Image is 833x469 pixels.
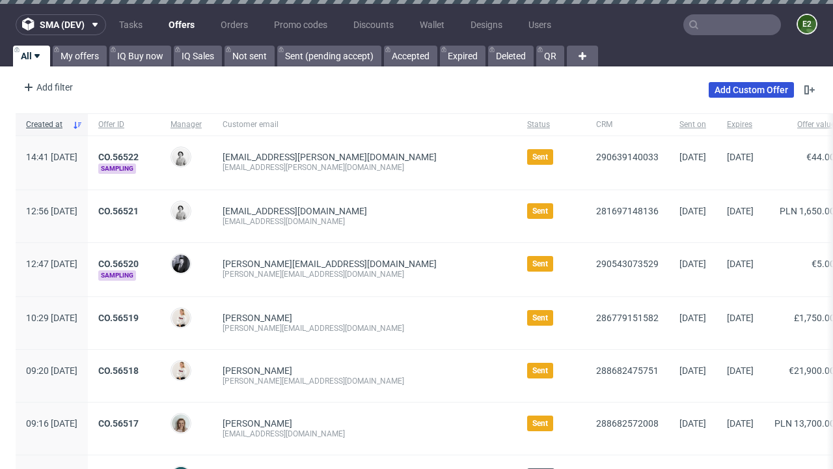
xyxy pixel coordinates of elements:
[727,418,754,429] span: [DATE]
[98,119,150,130] span: Offer ID
[98,365,139,376] a: CO.56518
[171,119,202,130] span: Manager
[679,259,706,269] span: [DATE]
[679,418,706,429] span: [DATE]
[223,259,437,269] span: [PERSON_NAME][EMAIL_ADDRESS][DOMAIN_NAME]
[13,46,50,66] a: All
[111,14,150,35] a: Tasks
[596,365,659,376] a: 288682475751
[532,259,548,269] span: Sent
[98,206,139,216] a: CO.56521
[225,46,275,66] a: Not sent
[412,14,452,35] a: Wallet
[223,418,292,429] a: [PERSON_NAME]
[109,46,171,66] a: IQ Buy now
[161,14,202,35] a: Offers
[532,152,548,162] span: Sent
[172,414,190,433] img: Monika Poźniak
[223,365,292,376] a: [PERSON_NAME]
[727,313,754,323] span: [DATE]
[223,323,506,334] div: [PERSON_NAME][EMAIL_ADDRESS][DOMAIN_NAME]
[223,152,437,162] span: [EMAIL_ADDRESS][PERSON_NAME][DOMAIN_NAME]
[679,313,706,323] span: [DATE]
[346,14,402,35] a: Discounts
[223,119,506,130] span: Customer email
[172,362,190,380] img: Mari Fok
[98,313,139,323] a: CO.56519
[596,152,659,162] a: 290639140033
[26,259,77,269] span: 12:47 [DATE]
[596,259,659,269] a: 290543073529
[26,152,77,162] span: 14:41 [DATE]
[727,152,754,162] span: [DATE]
[174,46,222,66] a: IQ Sales
[26,418,77,429] span: 09:16 [DATE]
[536,46,564,66] a: QR
[798,15,816,33] figcaption: e2
[532,365,548,376] span: Sent
[223,269,506,279] div: [PERSON_NAME][EMAIL_ADDRESS][DOMAIN_NAME]
[727,206,754,216] span: [DATE]
[488,46,534,66] a: Deleted
[266,14,335,35] a: Promo codes
[223,429,506,439] div: [EMAIL_ADDRESS][DOMAIN_NAME]
[223,162,506,173] div: [EMAIL_ADDRESS][PERSON_NAME][DOMAIN_NAME]
[172,202,190,220] img: Dudek Mariola
[98,163,136,174] span: Sampling
[26,206,77,216] span: 12:56 [DATE]
[727,119,754,130] span: Expires
[26,119,67,130] span: Created at
[679,365,706,376] span: [DATE]
[98,152,139,162] a: CO.56522
[384,46,437,66] a: Accepted
[709,82,794,98] a: Add Custom Offer
[596,313,659,323] a: 286779151582
[532,313,548,323] span: Sent
[40,20,85,29] span: sma (dev)
[172,255,190,273] img: Philippe Dubuy
[679,206,706,216] span: [DATE]
[223,216,506,227] div: [EMAIL_ADDRESS][DOMAIN_NAME]
[679,152,706,162] span: [DATE]
[98,270,136,281] span: Sampling
[98,259,139,269] a: CO.56520
[679,119,706,130] span: Sent on
[596,418,659,429] a: 288682572008
[596,119,659,130] span: CRM
[527,119,575,130] span: Status
[440,46,485,66] a: Expired
[172,309,190,327] img: Mari Fok
[532,206,548,216] span: Sent
[16,14,106,35] button: sma (dev)
[172,148,190,166] img: Dudek Mariola
[223,206,367,216] span: [EMAIL_ADDRESS][DOMAIN_NAME]
[727,365,754,376] span: [DATE]
[532,418,548,429] span: Sent
[463,14,510,35] a: Designs
[98,418,139,429] a: CO.56517
[18,77,75,98] div: Add filter
[521,14,559,35] a: Users
[53,46,107,66] a: My offers
[26,365,77,376] span: 09:20 [DATE]
[223,313,292,323] a: [PERSON_NAME]
[223,376,506,386] div: [PERSON_NAME][EMAIL_ADDRESS][DOMAIN_NAME]
[727,259,754,269] span: [DATE]
[596,206,659,216] a: 281697148136
[213,14,256,35] a: Orders
[26,313,77,323] span: 10:29 [DATE]
[277,46,381,66] a: Sent (pending accept)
